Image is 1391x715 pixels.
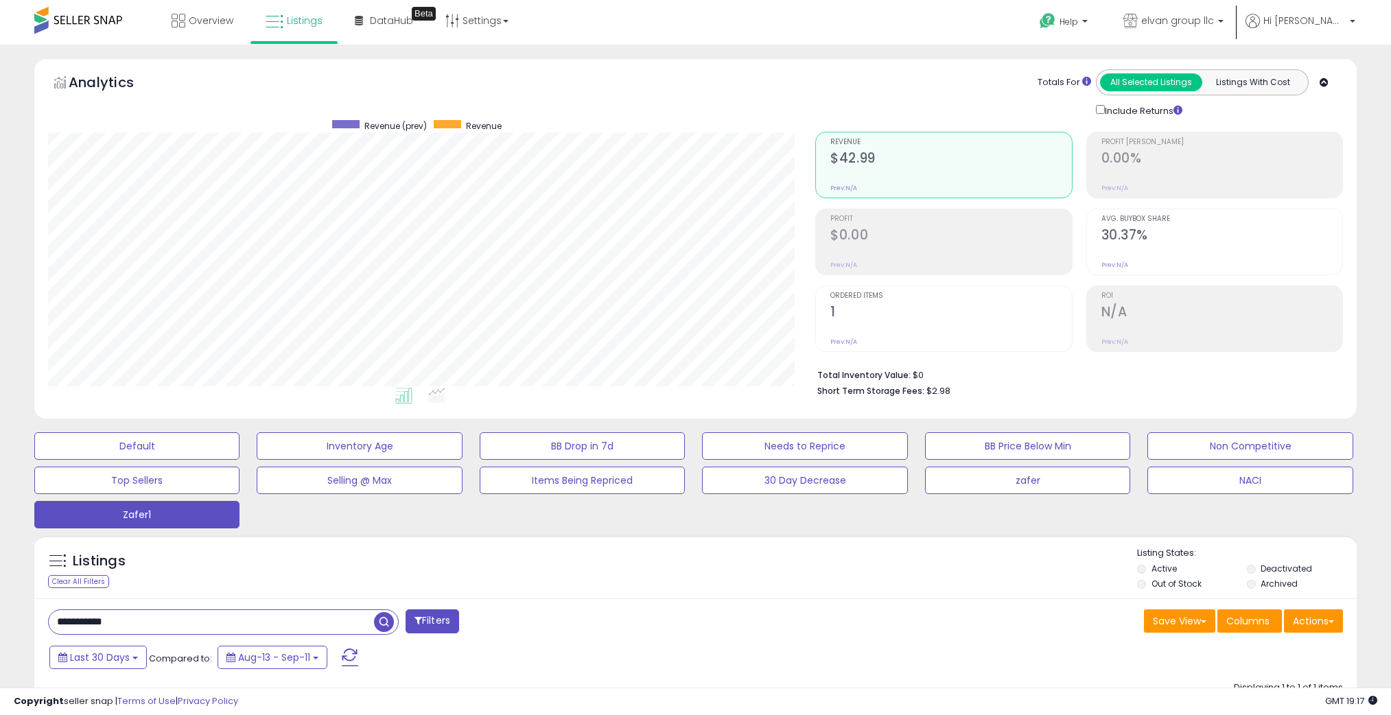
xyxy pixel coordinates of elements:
small: Prev: N/A [1101,261,1128,269]
h2: $42.99 [830,150,1071,169]
div: Displaying 1 to 1 of 1 items [1234,681,1343,694]
small: Prev: N/A [830,338,857,346]
button: Top Sellers [34,467,239,494]
button: Columns [1217,609,1282,633]
span: Listings [287,14,323,27]
a: Hi [PERSON_NAME] [1246,14,1355,45]
small: Prev: N/A [1101,184,1128,192]
span: Overview [189,14,233,27]
button: Selling @ Max [257,467,462,494]
label: Deactivated [1261,563,1312,574]
small: Prev: N/A [830,261,857,269]
b: Total Inventory Value: [817,369,911,381]
div: Tooltip anchor [412,7,436,21]
label: Archived [1261,578,1298,589]
span: ROI [1101,292,1342,300]
label: Out of Stock [1152,578,1202,589]
li: $0 [817,366,1333,382]
span: Revenue [466,120,502,132]
span: Profit [830,215,1071,223]
button: Aug-13 - Sep-11 [218,646,327,669]
b: Short Term Storage Fees: [817,385,924,397]
button: Last 30 Days [49,646,147,669]
p: Listing States: [1137,547,1357,560]
button: Listings With Cost [1202,73,1304,91]
span: $2.98 [926,384,950,397]
button: 30 Day Decrease [702,467,907,494]
span: Help [1060,16,1078,27]
h5: Listings [73,552,126,571]
button: Default [34,432,239,460]
span: Profit [PERSON_NAME] [1101,139,1342,146]
button: BB Price Below Min [925,432,1130,460]
strong: Copyright [14,694,64,707]
h2: 30.37% [1101,227,1342,246]
div: Include Returns [1086,102,1199,118]
span: elvan group llc [1141,14,1214,27]
span: Aug-13 - Sep-11 [238,650,310,664]
small: Prev: N/A [1101,338,1128,346]
button: BB Drop in 7d [480,432,685,460]
h2: 1 [830,304,1071,323]
button: Filters [406,609,459,633]
small: Prev: N/A [830,184,857,192]
button: Needs to Reprice [702,432,907,460]
h5: Analytics [69,73,161,95]
div: Totals For [1038,76,1091,89]
button: Actions [1284,609,1343,633]
i: Get Help [1039,12,1056,30]
a: Privacy Policy [178,694,238,707]
button: zafer [925,467,1130,494]
span: Columns [1226,614,1270,628]
span: DataHub [370,14,413,27]
div: Clear All Filters [48,575,109,588]
h2: $0.00 [830,227,1071,246]
a: Terms of Use [117,694,176,707]
span: Revenue [830,139,1071,146]
span: Last 30 Days [70,650,130,664]
button: Save View [1144,609,1215,633]
button: NACI [1147,467,1353,494]
span: Ordered Items [830,292,1071,300]
h2: 0.00% [1101,150,1342,169]
a: Help [1029,2,1101,45]
span: Avg. Buybox Share [1101,215,1342,223]
h2: N/A [1101,304,1342,323]
label: Active [1152,563,1177,574]
button: Items Being Repriced [480,467,685,494]
button: Zafer1 [34,501,239,528]
button: Non Competitive [1147,432,1353,460]
div: seller snap | | [14,695,238,708]
span: Compared to: [149,652,212,665]
span: Hi [PERSON_NAME] [1263,14,1346,27]
span: Revenue (prev) [364,120,427,132]
button: All Selected Listings [1100,73,1202,91]
button: Inventory Age [257,432,462,460]
span: 2025-10-12 19:17 GMT [1325,694,1377,707]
